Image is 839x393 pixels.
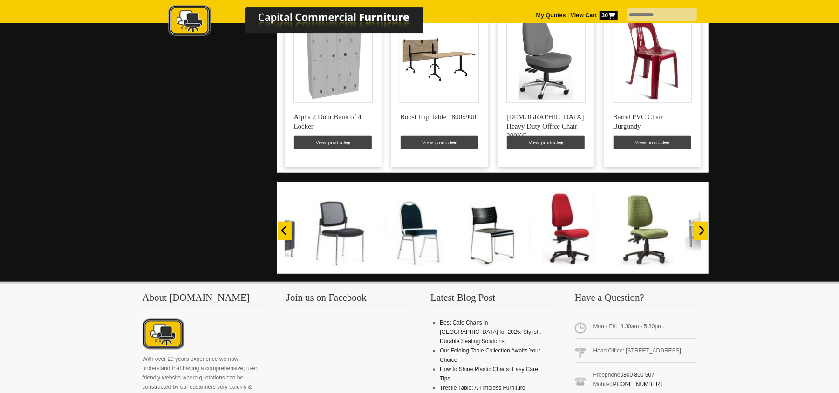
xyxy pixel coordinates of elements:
[286,293,409,306] h3: Join us on Facebook
[440,347,540,363] a: Our Folding Table Collection Awaits Your Choice
[685,190,762,266] img: 02
[143,293,265,306] h3: About [DOMAIN_NAME]
[575,318,697,339] span: Mon - Fri: 8:30am - 5:30pm.
[608,190,685,266] img: 03
[575,293,697,306] h3: Have a Question?
[575,342,697,363] span: Head Office: [STREET_ADDRESS].
[454,190,531,266] img: 05
[440,319,541,345] a: Best Cafe Chairs in [GEOGRAPHIC_DATA] for 2025: Stylish, Durable Seating Solutions
[694,222,708,240] button: Next
[440,366,538,382] a: How to Shine Plastic Chairs: Easy Care Tips
[300,190,377,266] img: 07
[600,11,618,20] span: 30
[143,318,184,352] img: About CCFNZ Logo
[143,5,469,41] a: Capital Commercial Furniture Logo
[621,372,655,378] a: 0800 800 507
[536,12,566,19] a: My Quotes
[377,190,454,266] img: 06
[571,12,618,19] strong: View Cart
[611,381,662,387] a: [PHONE_NUMBER]
[569,12,617,19] a: View Cart30
[278,222,292,240] button: Previous
[143,5,469,39] img: Capital Commercial Furniture Logo
[531,190,608,266] img: 04
[430,293,553,306] h3: Latest Blog Post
